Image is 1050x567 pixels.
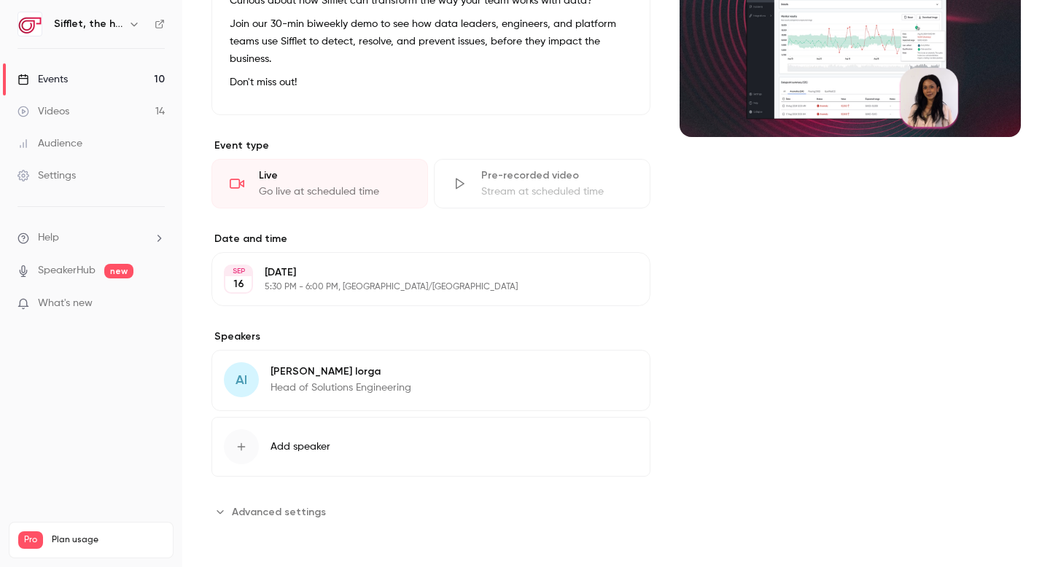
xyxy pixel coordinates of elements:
p: Don't miss out! [230,74,632,91]
div: Pre-recorded videoStream at scheduled time [434,159,650,208]
div: Audience [17,136,82,151]
div: Go live at scheduled time [259,184,410,199]
button: Add speaker [211,417,650,477]
label: Date and time [211,232,650,246]
span: new [104,264,133,278]
h6: Sifflet, the holistic data observability platform [54,17,122,31]
button: Advanced settings [211,500,335,523]
label: Speakers [211,329,650,344]
span: What's new [38,296,93,311]
p: Event type [211,138,650,153]
p: [DATE] [265,265,573,280]
div: Videos [17,104,69,119]
span: AI [236,370,247,390]
div: Pre-recorded video [481,168,632,183]
a: SpeakerHub [38,263,96,278]
span: Plan usage [52,534,164,546]
div: Stream at scheduled time [481,184,632,199]
section: Advanced settings [211,500,650,523]
span: Pro [18,531,43,549]
li: help-dropdown-opener [17,230,165,246]
span: Advanced settings [232,504,326,520]
div: SEP [225,266,252,276]
span: Add speaker [271,439,330,454]
p: [PERSON_NAME] Iorga [271,364,411,379]
div: Live [259,168,410,183]
p: 5:30 PM - 6:00 PM, [GEOGRAPHIC_DATA]/[GEOGRAPHIC_DATA] [265,281,573,293]
p: 16 [233,277,244,292]
div: LiveGo live at scheduled time [211,159,428,208]
img: Sifflet, the holistic data observability platform [18,12,42,36]
div: Settings [17,168,76,183]
span: Help [38,230,59,246]
p: Head of Solutions Engineering [271,380,411,395]
div: AI[PERSON_NAME] IorgaHead of Solutions Engineering [211,350,650,411]
p: Join our 30-min biweekly demo to see how data leaders, engineers, and platform teams use Sifflet ... [230,15,632,68]
div: Events [17,72,68,87]
iframe: Noticeable Trigger [147,297,165,310]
